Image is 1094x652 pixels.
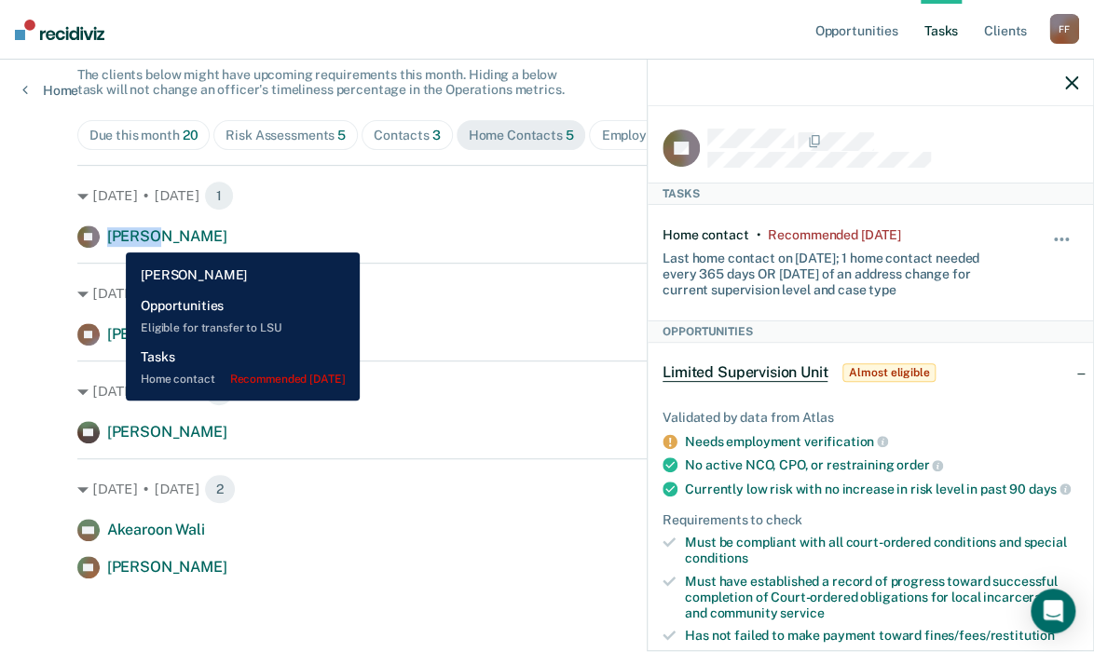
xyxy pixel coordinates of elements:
[663,227,748,243] div: Home contact
[768,227,900,243] div: Recommended 6 days ago
[337,128,346,143] span: 5
[107,521,205,538] span: Akearoon Wali
[685,574,1078,620] div: Must have established a record of progress toward successful completion of Court-ordered obligati...
[842,363,936,382] span: Almost eligible
[1049,14,1079,44] div: F F
[183,128,198,143] span: 20
[77,181,1018,211] div: [DATE] • [DATE]
[226,128,346,143] div: Risk Assessments
[469,128,574,143] div: Home Contacts
[685,433,1078,450] div: Needs employment verification
[685,481,1078,497] div: Currently low risk with no increase in risk level in past 90
[780,605,824,620] span: service
[107,227,227,245] span: [PERSON_NAME]
[432,128,441,143] span: 3
[107,558,227,576] span: [PERSON_NAME]
[107,325,227,343] span: [PERSON_NAME]
[663,512,1078,528] div: Requirements to check
[1031,589,1075,633] div: Open Intercom Messenger
[924,628,1055,643] span: fines/fees/restitution
[648,320,1093,343] div: Opportunities
[685,535,1078,566] div: Must be compliant with all court-ordered conditions and special conditions
[204,181,234,211] span: 1
[648,343,1093,402] div: Limited Supervision UnitAlmost eligible
[204,474,236,504] span: 2
[204,278,234,308] span: 1
[663,363,827,382] span: Limited Supervision Unit
[566,128,574,143] span: 5
[77,376,1018,406] div: [DATE] • [DATE]
[107,423,227,441] span: [PERSON_NAME]
[663,243,1009,297] div: Last home contact on [DATE]; 1 home contact needed every 365 days OR [DATE] of an address change ...
[1028,482,1070,496] span: days
[896,457,943,472] span: order
[685,456,1078,473] div: No active NCO, CPO, or restraining
[204,376,234,406] span: 1
[77,67,565,98] span: The clients below might have upcoming requirements this month. Hiding a below task will not chang...
[601,128,768,143] div: Employment Verification
[374,128,441,143] div: Contacts
[663,410,1078,426] div: Validated by data from Atlas
[22,82,78,99] a: Home
[648,183,1093,205] div: Tasks
[77,474,1018,504] div: [DATE] • [DATE]
[89,128,198,143] div: Due this month
[77,278,1018,308] div: [DATE] • [DATE]
[756,227,760,243] div: •
[685,628,1078,644] div: Has not failed to make payment toward
[15,20,104,40] img: Recidiviz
